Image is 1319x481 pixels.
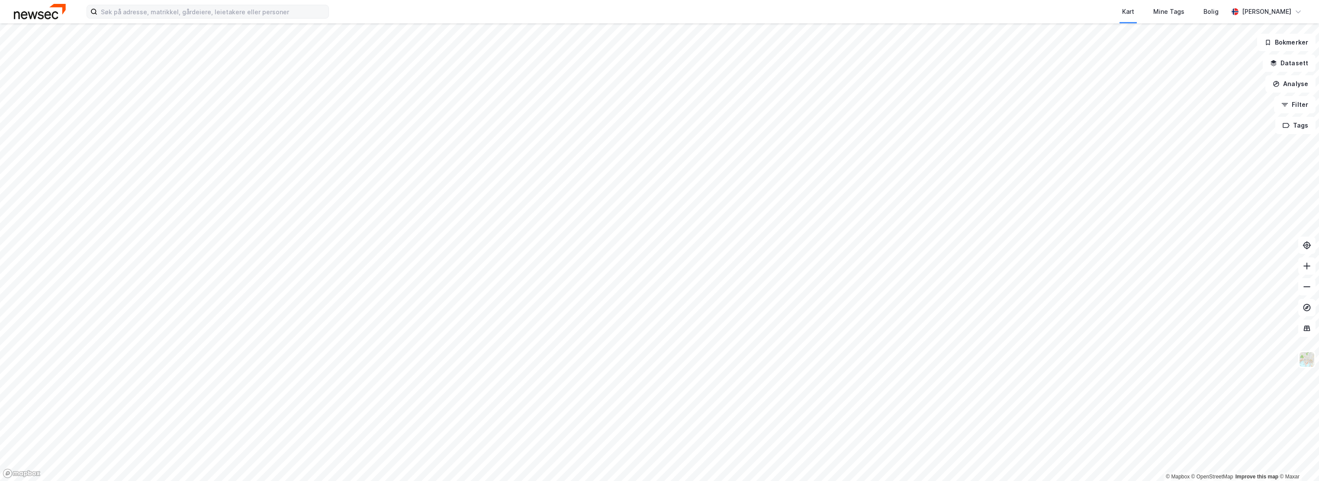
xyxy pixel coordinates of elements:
[1191,474,1233,480] a: OpenStreetMap
[1153,6,1184,17] div: Mine Tags
[3,468,41,478] a: Mapbox homepage
[1235,474,1278,480] a: Improve this map
[1122,6,1134,17] div: Kart
[14,4,66,19] img: newsec-logo.f6e21ccffca1b3a03d2d.png
[1275,117,1316,134] button: Tags
[1276,439,1319,481] div: Kontrollprogram for chat
[97,5,328,18] input: Søk på adresse, matrikkel, gårdeiere, leietakere eller personer
[1276,439,1319,481] iframe: Chat Widget
[1263,55,1316,72] button: Datasett
[1242,6,1291,17] div: [PERSON_NAME]
[1274,96,1316,113] button: Filter
[1265,75,1316,93] button: Analyse
[1203,6,1219,17] div: Bolig
[1257,34,1316,51] button: Bokmerker
[1299,351,1315,368] img: Z
[1166,474,1190,480] a: Mapbox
